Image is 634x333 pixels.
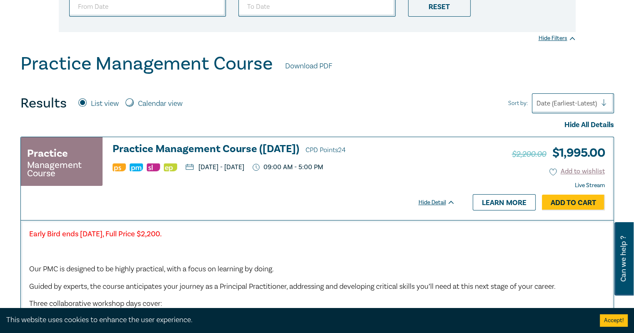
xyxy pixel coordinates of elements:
h4: Results [20,95,67,112]
a: Learn more [473,194,536,210]
small: Management Course [27,161,96,178]
button: Add to wishlist [549,167,605,176]
img: Practice Management & Business Skills [130,163,143,171]
strong: Early Bird ends [DATE], Full Price $2,200. [29,229,162,239]
h1: Practice Management Course [20,53,273,75]
a: Practice Management Course ([DATE]) CPD Points24 [113,143,455,156]
h3: $ 1,995.00 [512,143,605,163]
h3: Practice [27,146,68,161]
img: Ethics & Professional Responsibility [164,163,177,171]
div: Hide Filters [539,34,576,43]
a: Download PDF [285,61,332,72]
span: CPD Points 24 [306,146,346,154]
strong: Live Stream [575,182,605,189]
p: 09:00 AM - 5:00 PM [253,163,323,171]
span: Sort by: [508,99,528,108]
img: Professional Skills [113,163,126,171]
div: Hide Detail [418,198,464,207]
button: Accept cookies [600,314,628,327]
span: $2,200.00 [512,149,546,160]
div: This website uses cookies to enhance the user experience. [6,315,587,325]
div: Hide All Details [20,120,614,130]
span: Three collaborative workshop days cover: [29,299,162,308]
a: Add to Cart [542,195,605,210]
img: Substantive Law [147,163,160,171]
h3: Practice Management Course ([DATE]) [113,143,455,156]
span: Guided by experts, the course anticipates your journey as a Principal Practitioner, addressing an... [29,282,556,291]
label: List view [91,98,119,109]
span: Can we help ? [619,227,627,290]
label: Calendar view [138,98,183,109]
input: Sort by [536,99,538,108]
span: Our PMC is designed to be highly practical, with a focus on learning by doing. [29,264,274,274]
p: [DATE] - [DATE] [185,164,244,170]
